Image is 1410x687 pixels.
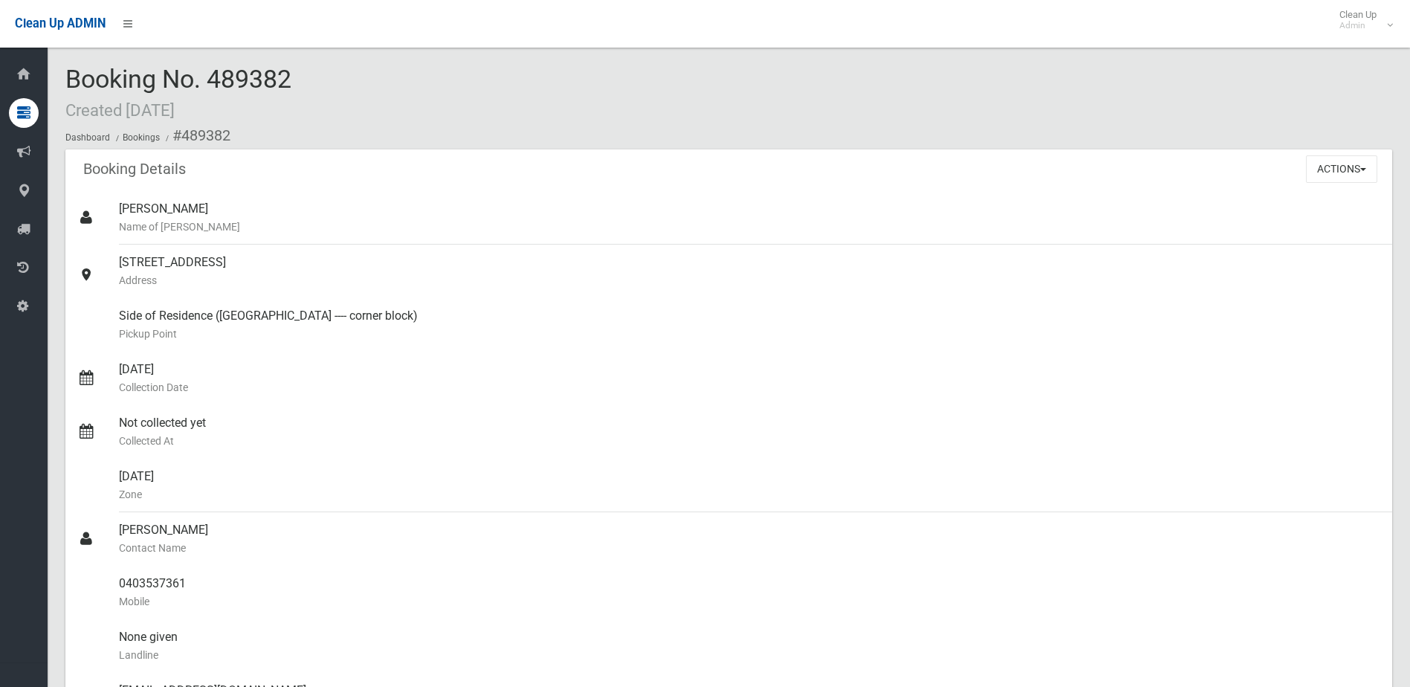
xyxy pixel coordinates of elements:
[119,486,1380,503] small: Zone
[65,100,175,120] small: Created [DATE]
[119,432,1380,450] small: Collected At
[119,619,1380,673] div: None given
[1332,9,1391,31] span: Clean Up
[119,405,1380,459] div: Not collected yet
[119,325,1380,343] small: Pickup Point
[119,191,1380,245] div: [PERSON_NAME]
[1339,20,1377,31] small: Admin
[119,352,1380,405] div: [DATE]
[123,132,160,143] a: Bookings
[119,539,1380,557] small: Contact Name
[1306,155,1377,183] button: Actions
[119,593,1380,610] small: Mobile
[119,512,1380,566] div: [PERSON_NAME]
[119,271,1380,289] small: Address
[162,122,230,149] li: #489382
[65,64,291,122] span: Booking No. 489382
[15,16,106,30] span: Clean Up ADMIN
[65,155,204,184] header: Booking Details
[119,459,1380,512] div: [DATE]
[119,245,1380,298] div: [STREET_ADDRESS]
[119,378,1380,396] small: Collection Date
[119,218,1380,236] small: Name of [PERSON_NAME]
[119,298,1380,352] div: Side of Residence ([GEOGRAPHIC_DATA] ---- corner block)
[119,566,1380,619] div: 0403537361
[65,132,110,143] a: Dashboard
[119,646,1380,664] small: Landline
